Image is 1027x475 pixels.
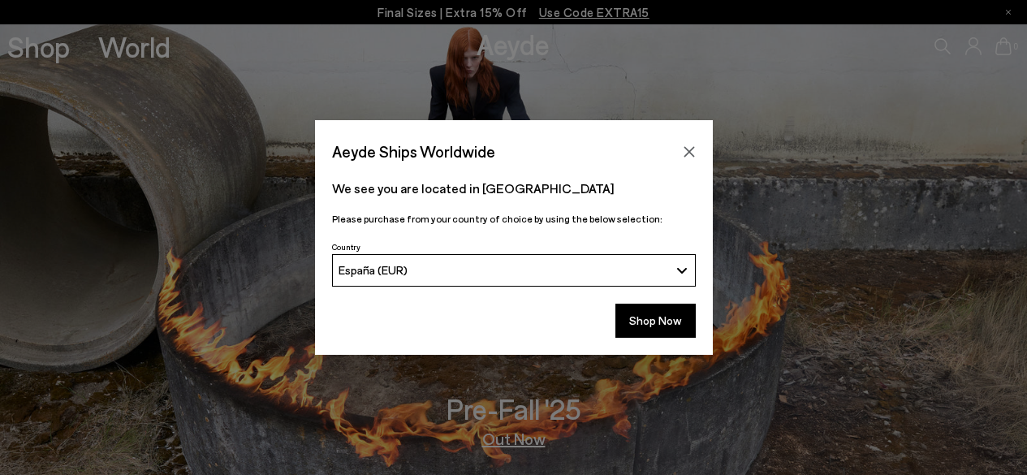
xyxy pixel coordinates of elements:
[677,140,701,164] button: Close
[332,137,495,166] span: Aeyde Ships Worldwide
[339,263,408,277] span: España (EUR)
[332,242,360,252] span: Country
[332,211,696,227] p: Please purchase from your country of choice by using the below selection:
[332,179,696,198] p: We see you are located in [GEOGRAPHIC_DATA]
[615,304,696,338] button: Shop Now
